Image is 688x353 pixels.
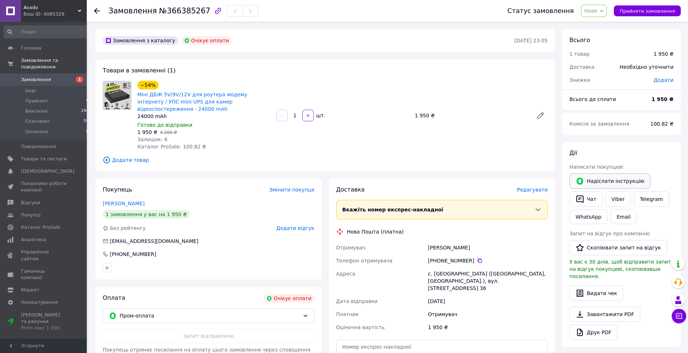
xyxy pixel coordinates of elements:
[634,192,669,207] a: Telegram
[21,236,46,243] span: Аналітика
[21,180,67,193] span: Показники роботи компанії
[103,210,190,219] div: 1 замовлення у вас на 1 950 ₴
[654,50,674,58] div: 1 950 ₴
[103,329,315,343] button: Запит відправлено
[25,108,48,114] span: Виконані
[21,325,67,331] div: Prom мікс 1 000
[137,136,168,142] span: Залишок: 6
[108,7,157,15] span: Замовлення
[342,207,444,213] span: Вкажіть номер експрес-накладної
[569,307,640,322] a: Завантажити PDF
[654,77,674,83] span: Додати
[25,98,48,104] span: Прийняті
[336,311,359,317] span: Платник
[137,144,206,150] span: Каталог ProSale: 100.82 ₴
[21,57,87,70] span: Замовлення та повідомлення
[569,259,671,279] span: У вас є 30 днів, щоб відправити запит на відгук покупцеві, скопіювавши посилання.
[21,224,60,231] span: Каталог ProSale
[21,156,67,162] span: Товари та послуги
[276,225,314,231] span: Додати відгук
[86,88,89,94] span: 1
[21,268,67,281] span: Гаманець компанії
[569,164,623,170] span: Написати покупцеві
[650,121,674,127] span: 100.82 ₴
[159,7,210,15] span: №366385267
[569,37,590,43] span: Всього
[103,36,178,45] div: Замовлення з каталогу
[21,143,56,150] span: Повідомлення
[25,129,48,135] span: Оплачені
[25,88,36,94] span: Нові
[336,298,378,304] span: Дата відправки
[110,225,146,231] span: Без рейтингу
[427,308,549,321] div: Отримувач
[336,258,393,264] span: Телефон отримувача
[181,36,232,45] div: Очікує оплати
[569,240,667,255] button: Скопіювати запит на відгук
[137,92,247,112] a: Міні ДБЖ 5V/9V/12V для роутера модему інтернету / УПС mini UPS для камер відеоспостереження - 240...
[427,295,549,308] div: [DATE]
[427,321,549,334] div: 1 950 ₴
[569,51,590,57] span: 1 товар
[110,238,198,244] span: [EMAIL_ADDRESS][DOMAIN_NAME]
[336,186,365,193] span: Доставка
[269,187,315,193] span: Змінити покупця
[584,8,597,14] span: Нове
[21,212,40,218] span: Покупці
[103,201,145,206] a: [PERSON_NAME]
[21,199,40,206] span: Відгуки
[336,245,366,251] span: Отримувач
[412,110,530,121] div: 1 950 ₴
[76,76,83,83] span: 1
[137,122,192,128] span: Готово до відправки
[620,8,675,14] span: Прийняти замовлення
[569,173,650,189] button: Надіслати інструкцію
[569,325,618,340] a: Друк PDF
[336,324,385,330] span: Оціночна вартість
[508,7,574,14] div: Статус замовлення
[21,299,58,306] span: Налаштування
[345,228,406,235] div: Нова Пошта (платна)
[21,249,67,262] span: Управління сайтом
[569,210,607,224] a: WhatsApp
[21,312,67,332] span: [PERSON_NAME] та рахунки
[21,45,41,51] span: Головна
[533,108,548,123] a: Редагувати
[264,294,315,303] div: Очікує оплати
[109,251,157,258] div: [PHONE_NUMBER]
[427,267,549,295] div: с. [GEOGRAPHIC_DATA] ([GEOGRAPHIC_DATA], [GEOGRAPHIC_DATA].), вул. [STREET_ADDRESS] 36
[651,96,674,102] b: 1 950 ₴
[103,81,131,109] img: Міні ДБЖ 5V/9V/12V для роутера модему інтернету / УПС mini UPS для камер відеоспостереження - 240...
[569,231,650,236] span: Запит на відгук про компанію
[428,257,548,264] div: [PHONE_NUMBER]
[4,25,89,38] input: Пошук
[137,113,270,120] div: 24000 mAh
[103,156,548,164] span: Додати товар
[25,118,50,125] span: Скасовані
[569,150,577,156] span: Дії
[569,77,590,83] span: Знижка
[21,287,39,293] span: Маркет
[610,210,637,224] button: Email
[614,5,681,16] button: Прийняти замовлення
[427,241,549,254] div: [PERSON_NAME]
[86,98,89,104] span: 9
[137,81,159,89] div: −54%
[336,271,355,277] span: Адреса
[315,112,326,119] div: шт.
[103,186,132,193] span: Покупець
[569,64,594,70] span: Доставка
[94,7,100,14] div: Повернутися назад
[81,108,89,114] span: 194
[120,312,300,320] span: Пром-оплата
[21,76,51,83] span: Замовлення
[23,4,78,11] span: Avado
[514,38,548,43] time: [DATE] 23:05
[615,59,678,75] div: Необхідно уточнити
[672,309,686,323] button: Чат з покупцем
[569,286,623,301] button: Видати чек
[569,192,602,207] button: Чат
[103,67,176,74] span: Товари в замовленні (1)
[23,11,87,17] div: Ваш ID: 4085329
[137,129,157,135] span: 1 950 ₴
